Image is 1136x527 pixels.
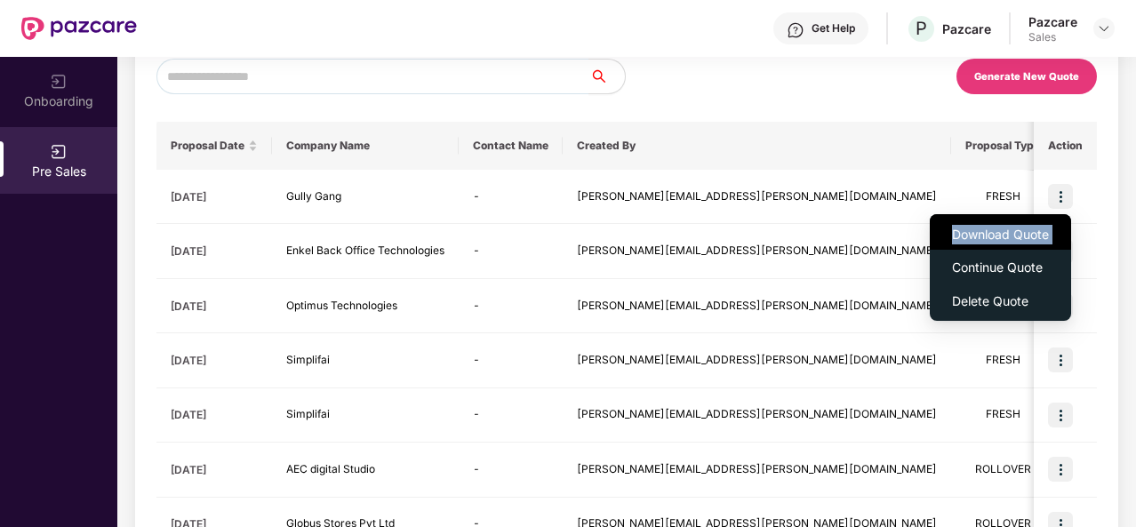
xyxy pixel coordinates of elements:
[951,122,1054,170] th: Proposal Type
[473,407,480,420] span: -
[473,244,480,257] span: -
[942,20,991,37] div: Pazcare
[459,122,563,170] th: Contact Name
[965,352,1040,369] div: FRESH
[272,443,459,497] td: AEC digital Studio
[974,70,1079,83] div: Generate New Quote
[171,244,258,259] div: [DATE]
[563,388,951,443] td: [PERSON_NAME][EMAIL_ADDRESS][PERSON_NAME][DOMAIN_NAME]
[588,69,625,84] span: search
[473,299,480,312] span: -
[171,353,258,368] div: [DATE]
[1048,347,1073,372] img: icon
[473,353,480,366] span: -
[272,279,459,333] td: Optimus Technologies
[965,461,1040,478] div: ROLLOVER
[156,122,272,170] th: Proposal Date
[272,224,459,278] td: Enkel Back Office Technologies
[1048,457,1073,482] img: icon
[916,18,927,39] span: P
[563,443,951,497] td: [PERSON_NAME][EMAIL_ADDRESS][PERSON_NAME][DOMAIN_NAME]
[563,224,951,278] td: [PERSON_NAME][EMAIL_ADDRESS][PERSON_NAME][DOMAIN_NAME]
[171,299,258,314] div: [DATE]
[563,279,951,333] td: [PERSON_NAME][EMAIL_ADDRESS][PERSON_NAME][DOMAIN_NAME]
[50,143,68,161] img: svg+xml;base64,PHN2ZyB3aWR0aD0iMjAiIGhlaWdodD0iMjAiIHZpZXdCb3g9IjAgMCAyMCAyMCIgZmlsbD0ibm9uZSIgeG...
[1097,21,1111,36] img: svg+xml;base64,PHN2ZyBpZD0iRHJvcGRvd24tMzJ4MzIiIHhtbG5zPSJodHRwOi8vd3d3LnczLm9yZy8yMDAwL3N2ZyIgd2...
[473,462,480,475] span: -
[171,139,244,153] span: Proposal Date
[812,21,855,36] div: Get Help
[272,122,459,170] th: Company Name
[171,189,258,204] div: [DATE]
[1028,30,1077,44] div: Sales
[1028,13,1077,30] div: Pazcare
[171,462,258,477] div: [DATE]
[473,189,480,203] span: -
[563,122,951,170] th: Created By
[171,407,258,422] div: [DATE]
[965,406,1040,423] div: FRESH
[588,59,626,94] button: search
[952,225,1049,244] span: Download Quote
[563,170,951,224] td: [PERSON_NAME][EMAIL_ADDRESS][PERSON_NAME][DOMAIN_NAME]
[1048,403,1073,427] img: icon
[50,73,68,91] img: svg+xml;base64,PHN2ZyB3aWR0aD0iMjAiIGhlaWdodD0iMjAiIHZpZXdCb3g9IjAgMCAyMCAyMCIgZmlsbD0ibm9uZSIgeG...
[1034,122,1097,170] th: Action
[952,291,1049,311] span: Delete Quote
[965,188,1040,205] div: FRESH
[21,17,137,40] img: New Pazcare Logo
[272,170,459,224] td: Gully Gang
[1048,184,1073,209] img: icon
[952,258,1049,277] span: Continue Quote
[272,333,459,387] td: Simplifai
[272,388,459,443] td: Simplifai
[563,333,951,387] td: [PERSON_NAME][EMAIL_ADDRESS][PERSON_NAME][DOMAIN_NAME]
[787,21,804,39] img: svg+xml;base64,PHN2ZyBpZD0iSGVscC0zMngzMiIgeG1sbnM9Imh0dHA6Ly93d3cudzMub3JnLzIwMDAvc3ZnIiB3aWR0aD...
